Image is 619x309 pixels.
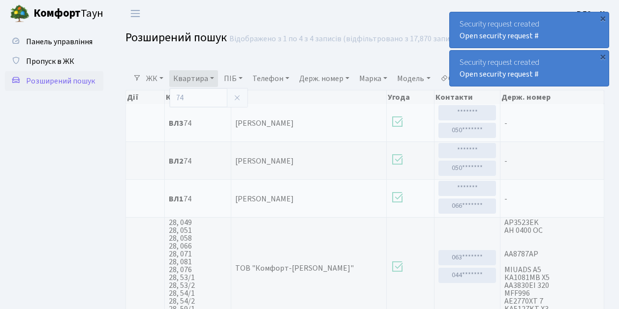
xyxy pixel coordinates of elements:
span: 74 [169,195,227,203]
span: - [504,119,600,127]
span: Панель управління [26,36,93,47]
b: ВЛ2 -. К. [577,8,607,19]
span: - [504,157,600,165]
span: 74 [169,119,227,127]
div: Security request created [450,51,609,86]
span: ТОВ "Комфорт-[PERSON_NAME]" [235,263,354,274]
div: Відображено з 1 по 4 з 4 записів (відфільтровано з 17,870 записів). [229,34,464,44]
a: Держ. номер [295,70,353,87]
div: × [598,52,608,61]
button: Переключити навігацію [123,5,148,22]
a: ЖК [142,70,167,87]
a: Розширений пошук [5,71,103,91]
a: ВЛ2 -. К. [577,8,607,20]
span: Таун [33,5,103,22]
a: Квартира [169,70,218,87]
div: Security request created [450,12,609,48]
th: Квартира [165,90,231,104]
span: [PERSON_NAME] [235,156,294,167]
a: Open security request # [460,30,539,41]
span: Пропуск в ЖК [26,56,74,67]
th: ПІБ [231,90,387,104]
span: - [504,195,600,203]
a: Очистити фільтри [436,70,518,87]
span: [PERSON_NAME] [235,118,294,129]
th: Дії [126,90,165,104]
img: logo.png [10,4,30,24]
a: Телефон [248,70,293,87]
div: × [598,13,608,23]
b: ВЛ2 [169,156,184,167]
th: Держ. номер [500,90,604,104]
a: Пропуск в ЖК [5,52,103,71]
a: Open security request # [460,69,539,80]
span: Розширений пошук [125,29,227,46]
b: ВЛ1 [169,194,184,204]
a: ПІБ [220,70,247,87]
a: Модель [393,70,434,87]
a: Панель управління [5,32,103,52]
b: Комфорт [33,5,81,21]
span: 74 [169,157,227,165]
span: [PERSON_NAME] [235,194,294,204]
span: Розширений пошук [26,76,95,86]
b: ВЛ3 [169,118,184,129]
th: Контакти [434,90,500,104]
th: Угода [387,90,434,104]
a: Марка [355,70,391,87]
